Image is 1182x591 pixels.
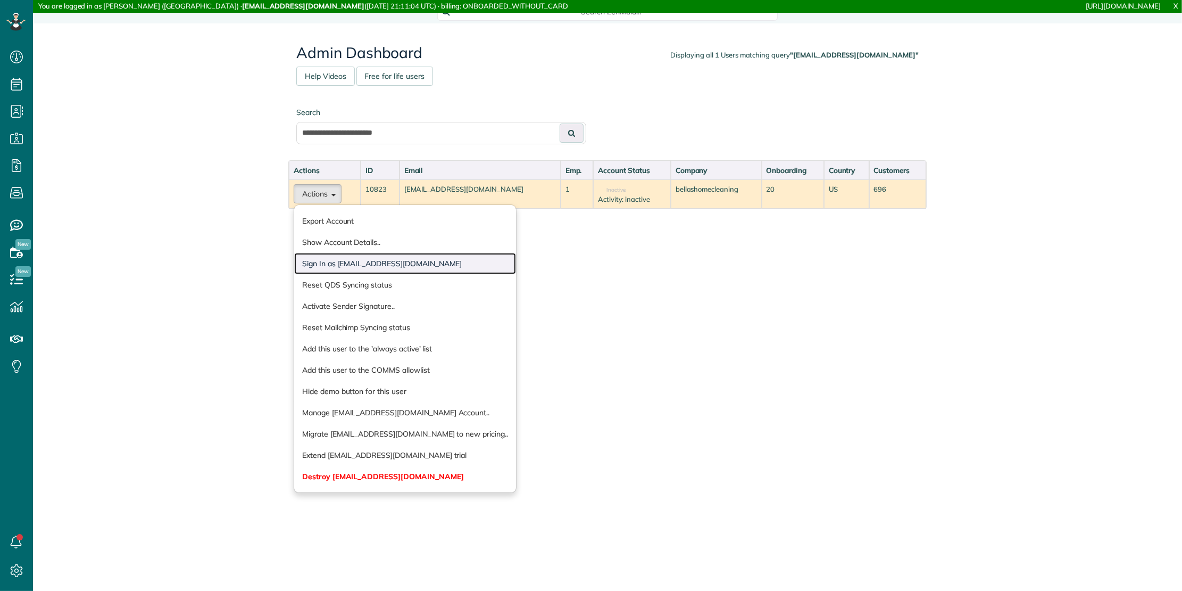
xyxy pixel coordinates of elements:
a: Extend [EMAIL_ADDRESS][DOMAIN_NAME] trial [294,445,516,466]
strong: [EMAIL_ADDRESS][DOMAIN_NAME] [242,2,364,10]
a: Help Videos [296,67,355,86]
a: Export Account [294,210,516,232]
div: Email [404,165,556,176]
div: Account Status [598,165,666,176]
div: ID [365,165,394,176]
a: Reset QDS Syncing status [294,274,516,295]
div: Activity: inactive [598,194,666,204]
div: Actions [294,165,356,176]
a: Activate Sender Signature.. [294,295,516,317]
div: Country [829,165,864,176]
span: Inactive [598,187,626,193]
td: US [824,179,869,209]
a: Reset Mailchimp Syncing status [294,317,516,338]
label: Search [296,107,586,118]
span: New [15,266,31,277]
div: Customers [874,165,921,176]
strong: "[EMAIL_ADDRESS][DOMAIN_NAME]" [790,51,919,59]
a: Manage [EMAIL_ADDRESS][DOMAIN_NAME] Account.. [294,402,516,423]
div: Displaying all 1 Users matching query [671,50,919,60]
a: Sign In as [EMAIL_ADDRESS][DOMAIN_NAME] [294,253,516,274]
a: Add this user to the 'always active' list [294,338,516,359]
a: Add this user to the COMMS allowlist [294,359,516,381]
a: Migrate [EMAIL_ADDRESS][DOMAIN_NAME] to new pricing.. [294,423,516,445]
td: 10823 [361,179,399,209]
a: Destroy [EMAIL_ADDRESS][DOMAIN_NAME] [294,466,516,487]
button: Actions [294,184,342,203]
div: Emp. [565,165,588,176]
div: Onboarding [767,165,819,176]
td: 20 [762,179,824,209]
td: 1 [561,179,593,209]
td: [EMAIL_ADDRESS][DOMAIN_NAME] [399,179,561,209]
td: 696 [869,179,926,209]
td: bellashomecleaning [671,179,762,209]
div: Company [676,165,757,176]
a: Free for life users [356,67,433,86]
a: Hide demo button for this user [294,381,516,402]
span: New [15,239,31,250]
a: Show Account Details.. [294,232,516,253]
a: [URL][DOMAIN_NAME] [1086,2,1161,10]
h2: Admin Dashboard [296,45,919,61]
